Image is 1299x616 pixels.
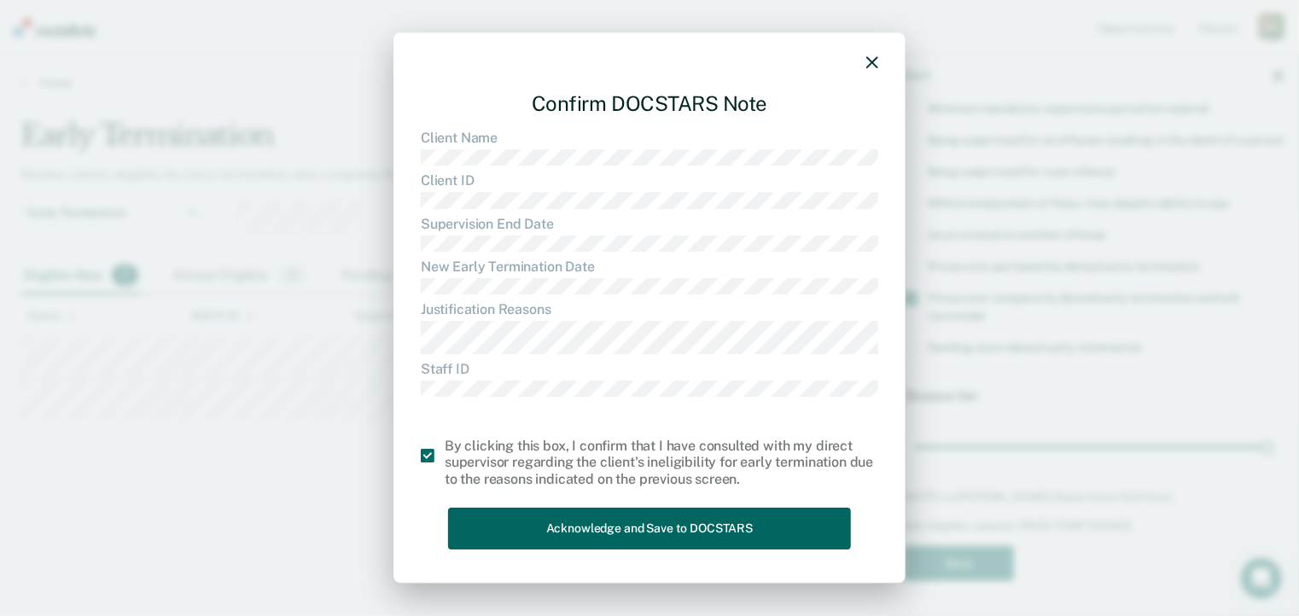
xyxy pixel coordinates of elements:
button: Acknowledge and Save to DOCSTARS [448,508,851,549]
div: Confirm DOCSTARS Note [421,78,878,130]
dt: Client ID [421,172,878,189]
dt: Justification Reasons [421,301,878,317]
div: By clicking this box, I confirm that I have consulted with my direct supervisor regarding the cli... [445,438,878,487]
dt: New Early Termination Date [421,259,878,275]
dt: Supervision End Date [421,216,878,232]
dt: Client Name [421,130,878,146]
dt: Staff ID [421,361,878,377]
